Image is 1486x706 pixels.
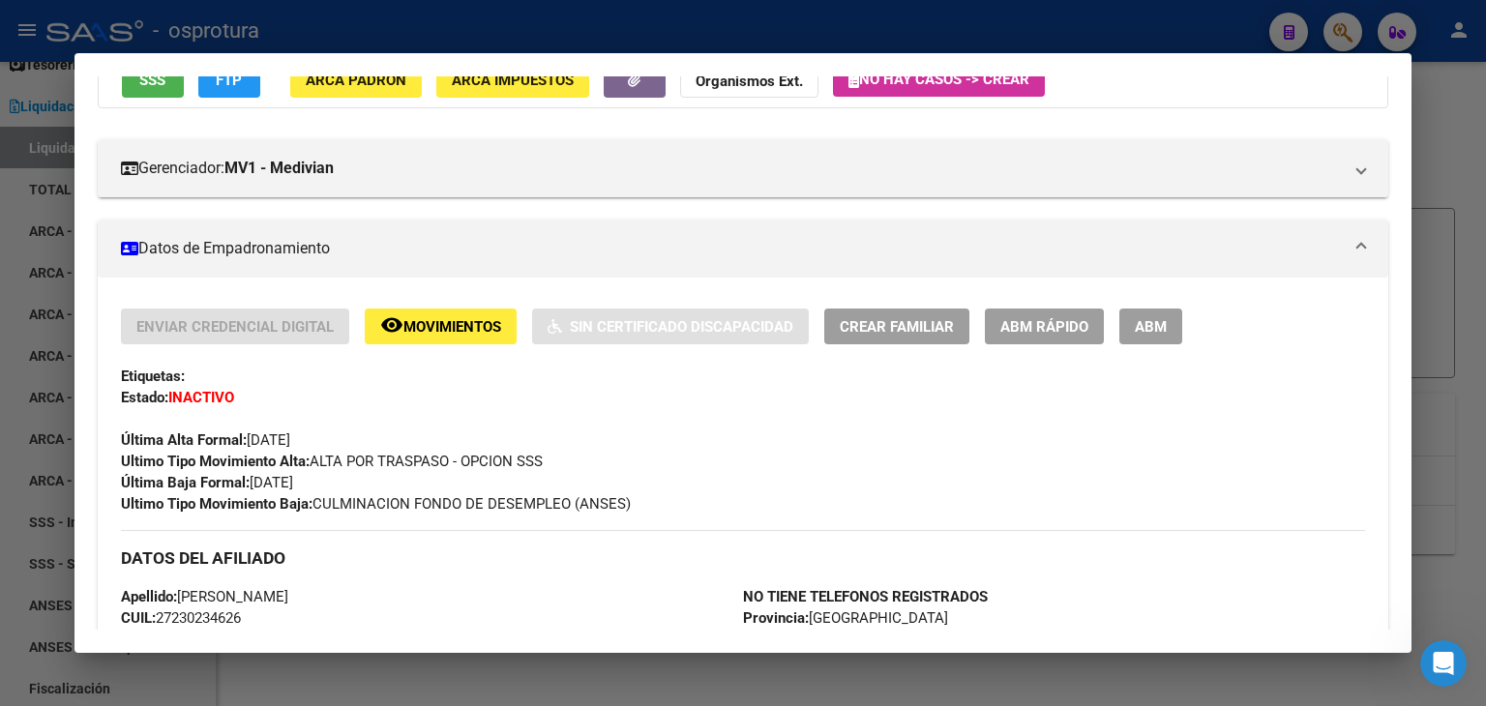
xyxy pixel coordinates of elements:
[303,12,340,48] button: Inicio
[121,588,288,605] span: [PERSON_NAME]
[15,219,317,317] div: Se esta desarrollando el módulo de liquidación por cortes de todas maneras y proximamente estará ...
[98,139,1388,197] mat-expansion-panel-header: Gerenciador:MV1 - Medivian
[216,72,242,89] span: FTP
[743,588,988,605] strong: NO TIENE TELEFONOS REGISTRADOS
[743,609,809,627] strong: Provincia:
[680,62,818,98] button: Organismos Ext.
[436,62,589,98] button: ARCA Impuestos
[121,609,156,627] strong: CUIL:
[532,309,809,344] button: Sin Certificado Discapacidad
[15,219,371,319] div: Soporte dice…
[94,22,297,52] p: El equipo también puede ayudar
[1420,640,1467,687] iframe: Intercom live chat
[121,453,310,470] strong: Ultimo Tipo Movimiento Alta:
[15,120,371,121] div: New messages divider
[121,389,168,406] strong: Estado:
[121,547,1365,569] h3: DATOS DEL AFILIADO
[1119,309,1182,344] button: ABM
[31,331,302,388] div: Para liquidar/REPROCESAR un periodo en la plataforma deberá realizar los siguientes pasos:
[123,558,138,574] button: Start recording
[121,495,631,513] span: CULMINACION FONDO DE DESEMPLEO (ANSES)
[15,319,317,575] div: Para liquidar/REPROCESAR un periodo en la plataforma deberá realizar los siguientes pasos:Ingresa...
[985,309,1104,344] button: ABM Rápido
[45,452,302,506] li: En la nueva ventana deberá hacer clic en el botón verde que dice"Procesar/Reprocesar Periodo.
[365,309,517,344] button: Movimientos
[824,309,969,344] button: Crear Familiar
[840,318,954,336] span: Crear Familiar
[16,517,371,550] textarea: Escribe un mensaje...
[15,136,317,217] div: Por el momento no hay liquidación por corte, por lo que deberá reprocesar el periodo y comparar l...
[121,237,1342,260] mat-panel-title: Datos de Empadronamiento
[168,389,234,406] strong: INACTIVO
[31,230,302,306] div: Se esta desarrollando el módulo de liquidación por cortes de todas maneras y proximamente estará ...
[121,474,250,491] strong: Última Baja Formal:
[121,368,185,385] strong: Etiquetas:
[15,136,371,219] div: Soporte dice…
[332,550,363,581] button: Enviar un mensaje…
[833,62,1045,97] button: No hay casos -> Crear
[452,72,574,89] span: ARCA Impuestos
[55,15,86,45] img: Profile image for Fin
[121,431,290,449] span: [DATE]
[306,72,406,89] span: ARCA Padrón
[198,62,260,98] button: FTP
[121,588,177,605] strong: Apellido:
[224,157,334,180] strong: MV1 - Medivian
[1000,318,1088,336] span: ABM Rápido
[121,495,312,513] strong: Ultimo Tipo Movimiento Baja:
[15,319,371,618] div: Soporte dice…
[30,558,45,574] button: Adjuntar un archivo
[13,12,49,48] button: go back
[98,220,1388,278] mat-expansion-panel-header: Datos de Empadronamiento
[45,411,302,447] li: Luego hacer clic en Total x Gerenciador.
[121,474,293,491] span: [DATE]
[121,453,543,470] span: ALTA POR TRASPASO - OPCION SSS
[31,148,302,205] div: Por el momento no hay liquidación por corte, por lo que deberá reprocesar el periodo y comparar l...
[121,157,1342,180] mat-panel-title: Gerenciador:
[696,73,803,90] strong: Organismos Ext.
[1135,318,1167,336] span: ABM
[121,431,247,449] strong: Última Alta Formal:
[340,12,374,46] div: Cerrar
[848,71,1029,88] span: No hay casos -> Crear
[743,609,948,627] span: [GEOGRAPHIC_DATA]
[136,318,334,336] span: Enviar Credencial Digital
[45,511,302,565] li: [MEDICAL_DATA] deberá seleccionar el periodo a liquidar y hacer clic en Aceptar.
[94,8,117,22] h1: Fin
[403,318,501,336] span: Movimientos
[122,62,184,98] button: SSS
[290,62,422,98] button: ARCA Padrón
[121,609,241,627] span: 27230234626
[61,558,76,574] button: Selector de emoji
[45,388,302,406] li: Ingresar a Liquidación de convenios.
[139,72,165,89] span: SSS
[380,313,403,337] mat-icon: remove_red_eye
[570,318,793,336] span: Sin Certificado Discapacidad
[92,558,107,574] button: Selector de gif
[121,309,349,344] button: Enviar Credencial Digital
